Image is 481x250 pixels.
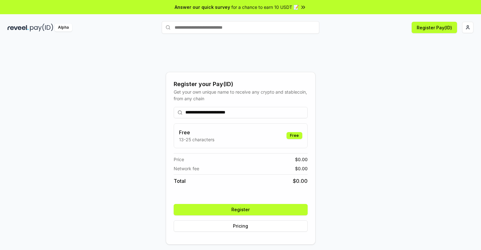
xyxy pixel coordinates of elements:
[174,156,184,163] span: Price
[293,177,308,185] span: $ 0.00
[179,129,214,136] h3: Free
[175,4,230,10] span: Answer our quick survey
[231,4,299,10] span: for a chance to earn 10 USDT 📝
[174,220,308,232] button: Pricing
[30,24,53,32] img: pay_id
[174,89,308,102] div: Get your own unique name to receive any crypto and stablecoin, from any chain
[174,177,186,185] span: Total
[174,204,308,215] button: Register
[8,24,29,32] img: reveel_dark
[55,24,72,32] div: Alpha
[295,165,308,172] span: $ 0.00
[174,165,199,172] span: Network fee
[287,132,302,139] div: Free
[174,80,308,89] div: Register your Pay(ID)
[412,22,457,33] button: Register Pay(ID)
[295,156,308,163] span: $ 0.00
[179,136,214,143] p: 13-25 characters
